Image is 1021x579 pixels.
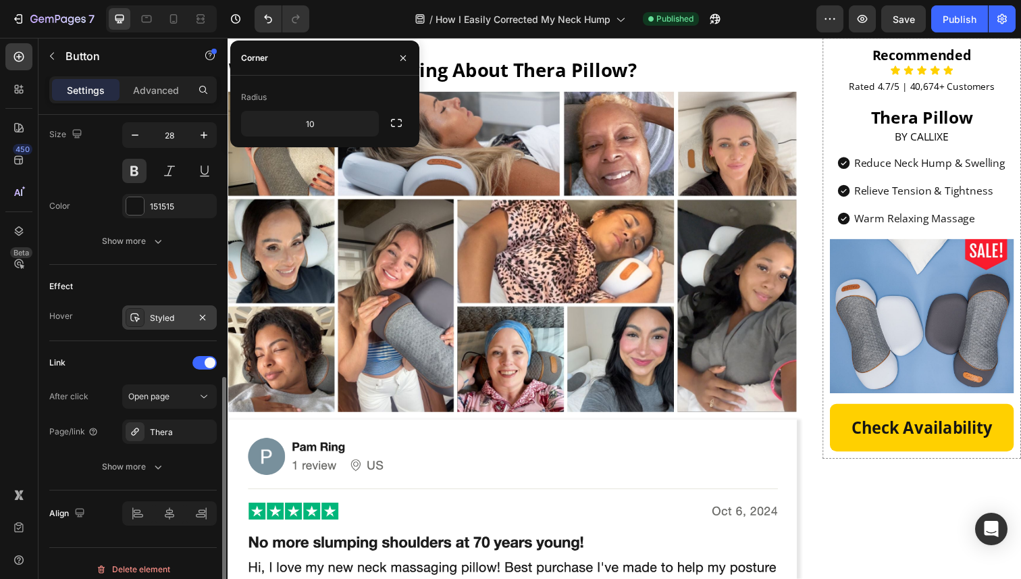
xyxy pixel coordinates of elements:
[150,312,189,324] div: Styled
[656,13,693,25] span: Published
[133,83,179,97] p: Advanced
[10,247,32,258] div: Beta
[228,38,1021,579] iframe: To enrich screen reader interactions, please activate Accessibility in Grammarly extension settings
[615,7,803,28] h2: Recommended
[49,126,85,144] div: Size
[5,5,101,32] button: 7
[49,200,70,212] div: Color
[640,117,795,139] p: Reduce Neck Hump & Swelling
[881,5,926,32] button: Save
[49,455,217,479] button: Show more
[128,391,169,401] span: Open page
[931,5,988,32] button: Publish
[49,357,66,369] div: Link
[96,561,170,578] div: Delete element
[122,384,217,409] button: Open page
[615,93,803,110] h2: BY CALLIXE
[49,280,73,293] div: Effect
[429,12,433,26] span: /
[640,145,795,167] p: Relieve Tension & Tightness
[975,513,1007,545] div: Open Intercom Messenger
[13,144,32,155] div: 450
[943,12,976,26] div: Publish
[241,91,267,103] div: Radius
[615,205,803,363] img: gempages_490483624978678641-70dc6b3e-22da-490a-9398-df23843b1677.jpg
[615,374,803,422] a: Check Availability
[255,5,309,32] div: Undo/Redo
[49,391,88,403] div: After click
[617,40,802,59] p: Rated 4.7/5 | 40,674+ Customers
[241,52,268,64] div: Corner
[150,201,213,213] div: 151515
[893,14,915,25] span: Save
[637,382,781,414] p: Check Availability
[49,505,88,523] div: Align
[102,234,165,248] div: Show more
[436,12,610,26] span: How I Easily Corrected My Neck Hump
[150,426,213,438] div: Thera
[640,174,795,195] p: Warm Relaxing Massage
[102,460,165,474] div: Show more
[49,310,73,322] div: Hover
[49,426,99,438] div: Page/link
[49,229,217,253] button: Show more
[66,48,180,64] p: Button
[615,68,803,93] h2: Thera Pillow
[88,11,95,27] p: 7
[242,111,378,136] input: Auto
[67,83,105,97] p: Settings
